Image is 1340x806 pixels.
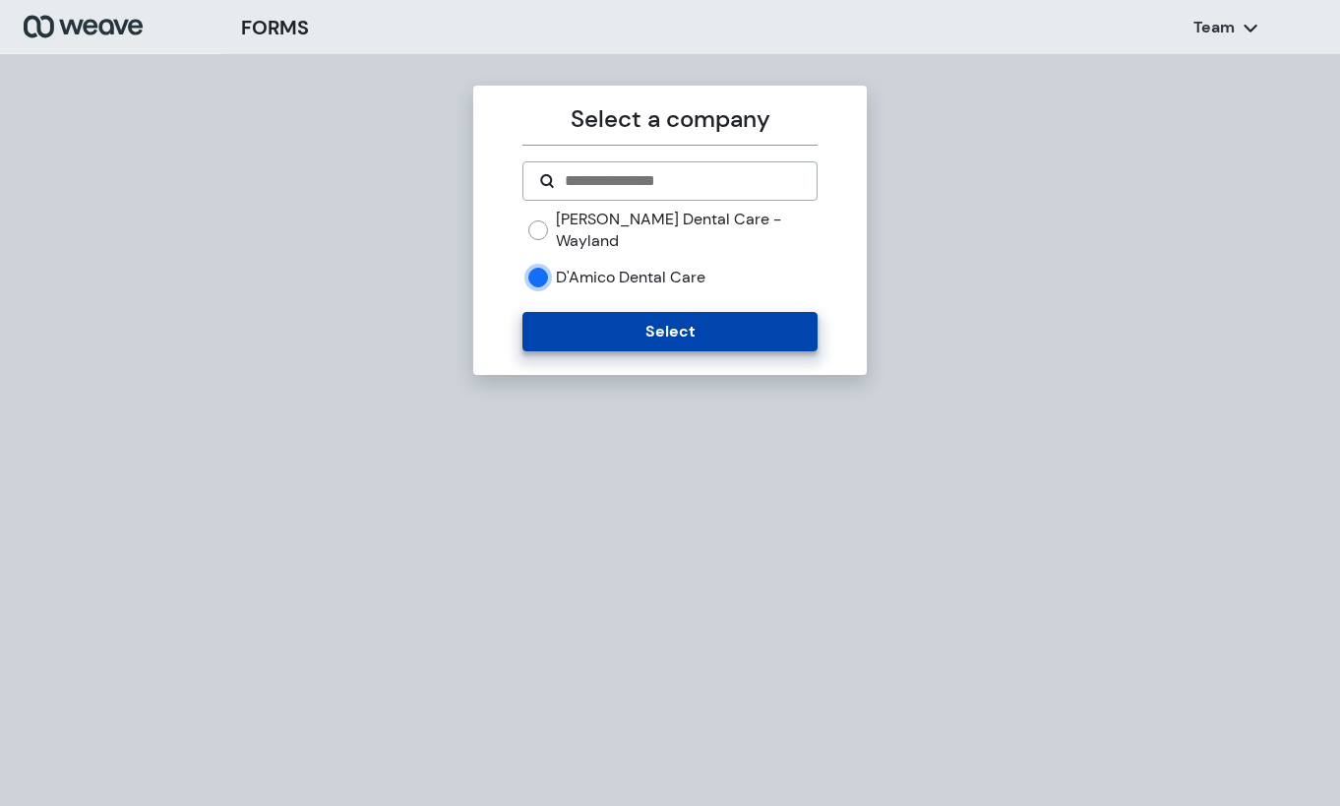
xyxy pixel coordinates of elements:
h3: FORMS [241,13,309,42]
label: D'Amico Dental Care [556,267,705,288]
label: [PERSON_NAME] Dental Care - Wayland [556,209,817,251]
p: Team [1193,17,1235,38]
p: Select a company [522,101,817,137]
button: Select [522,312,817,351]
input: Search [563,169,800,193]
